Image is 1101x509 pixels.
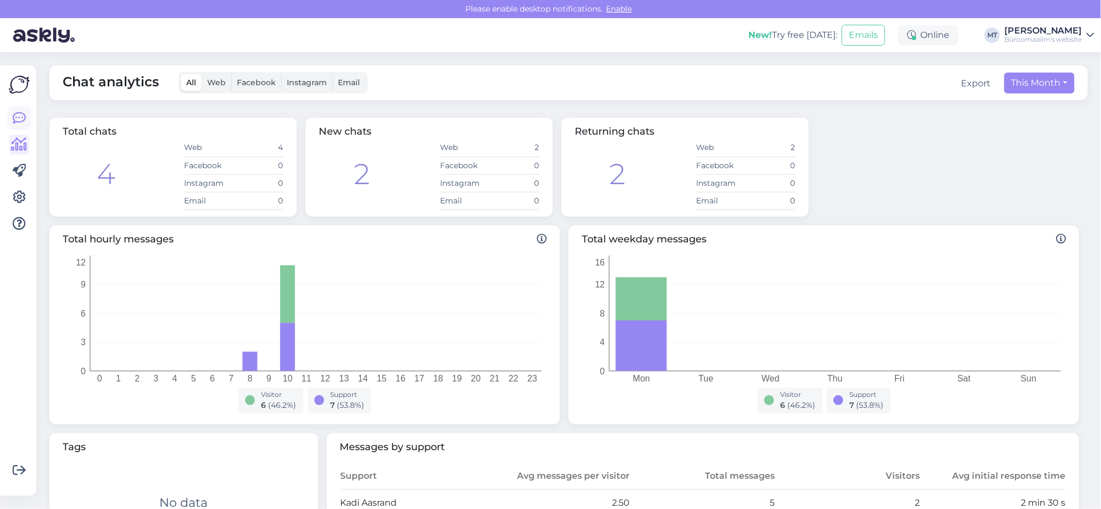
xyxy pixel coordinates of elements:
[339,374,349,383] tspan: 13
[490,374,499,383] tspan: 21
[485,463,630,490] th: Avg messages per visitor
[233,157,283,174] td: 0
[490,139,540,157] td: 2
[600,308,605,318] tspan: 8
[76,257,86,267] tspan: 12
[319,125,371,137] span: New chats
[746,192,796,209] td: 0
[191,374,196,383] tspan: 5
[81,280,86,289] tspan: 9
[827,374,843,383] tspan: Thu
[781,390,816,400] div: Visitor
[233,174,283,192] td: 0
[1021,374,1036,383] tspan: Sun
[116,374,121,383] tspan: 1
[958,374,971,383] tspan: Sat
[331,400,335,410] span: 7
[377,374,387,383] tspan: 15
[340,463,485,490] th: Support
[582,232,1066,247] span: Total weekday messages
[748,29,837,42] div: Try free [DATE]:
[248,374,253,383] tspan: 8
[696,139,746,157] td: Web
[452,374,462,383] tspan: 19
[633,374,650,383] tspan: Mon
[207,78,226,87] span: Web
[81,338,86,347] tspan: 3
[229,374,233,383] tspan: 7
[97,153,115,196] div: 4
[746,139,796,157] td: 2
[97,374,102,383] tspan: 0
[850,390,884,400] div: Support
[173,374,177,383] tspan: 4
[63,72,159,93] span: Chat analytics
[183,157,233,174] td: Facebook
[354,153,370,196] div: 2
[748,30,772,40] b: New!
[490,174,540,192] td: 0
[527,374,537,383] tspan: 23
[857,400,884,410] span: ( 53.8 %)
[595,257,605,267] tspan: 16
[262,390,297,400] div: Visitor
[746,157,796,174] td: 0
[287,78,327,87] span: Instagram
[433,374,443,383] tspan: 18
[283,374,293,383] tspan: 10
[696,174,746,192] td: Instagram
[63,232,547,247] span: Total hourly messages
[630,463,775,490] th: Total messages
[575,125,654,137] span: Returning chats
[440,192,490,209] td: Email
[135,374,140,383] tspan: 2
[210,374,215,383] tspan: 6
[1004,26,1082,35] div: [PERSON_NAME]
[850,400,854,410] span: 7
[183,139,233,157] td: Web
[233,139,283,157] td: 4
[63,125,116,137] span: Total chats
[183,174,233,192] td: Instagram
[320,374,330,383] tspan: 12
[81,308,86,318] tspan: 6
[921,463,1066,490] th: Avg initial response time
[81,366,86,375] tspan: 0
[898,25,958,45] div: Online
[781,400,786,410] span: 6
[337,400,365,410] span: ( 53.8 %)
[699,374,714,383] tspan: Tue
[414,374,424,383] tspan: 17
[186,78,196,87] span: All
[894,374,905,383] tspan: Fri
[396,374,405,383] tspan: 16
[1004,73,1075,93] button: This Month
[696,192,746,209] td: Email
[600,366,605,375] tspan: 0
[746,174,796,192] td: 0
[1004,26,1094,44] a: [PERSON_NAME]Büroomaailm's website
[440,139,490,157] td: Web
[696,157,746,174] td: Facebook
[471,374,481,383] tspan: 20
[9,74,30,95] img: Askly Logo
[761,374,780,383] tspan: Wed
[961,77,991,90] button: Export
[153,374,158,383] tspan: 3
[490,157,540,174] td: 0
[183,192,233,209] td: Email
[269,400,297,410] span: ( 46.2 %)
[610,153,626,196] div: 2
[440,157,490,174] td: Facebook
[509,374,519,383] tspan: 22
[358,374,368,383] tspan: 14
[262,400,266,410] span: 6
[440,174,490,192] td: Instagram
[603,4,636,14] span: Enable
[595,280,605,289] tspan: 12
[233,192,283,209] td: 0
[775,463,920,490] th: Visitors
[302,374,312,383] tspan: 11
[338,78,360,87] span: Email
